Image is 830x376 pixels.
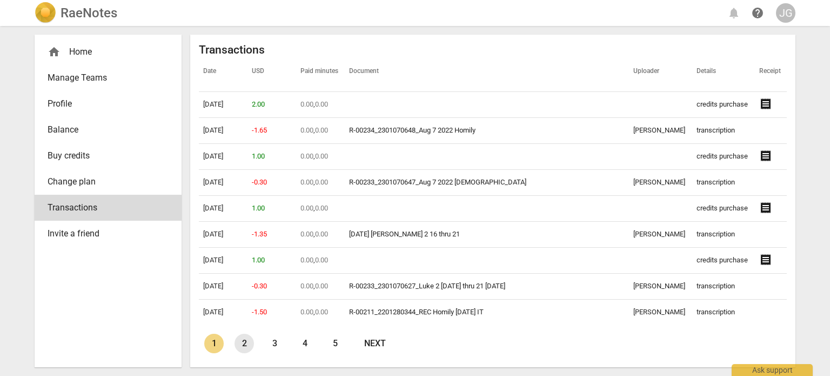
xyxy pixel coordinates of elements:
a: Buy credits [35,143,182,169]
span: Balance [48,123,160,136]
span: 0.00 [315,204,328,212]
span: 0.00 [315,256,328,264]
span: -0.30 [252,178,267,186]
td: credits purchase [692,92,755,118]
div: Ask support [732,364,813,376]
span: Transactions [48,201,160,214]
span: help [751,6,764,19]
span: Profile [48,97,160,110]
a: Page 5 [325,334,345,353]
span: 0.00 [315,282,328,290]
td: [PERSON_NAME] [629,118,692,144]
td: , [296,92,345,118]
a: Help [748,3,767,23]
a: R-00233_2301070627_Luke 2 [DATE] thru 21 [DATE] [349,282,505,290]
span: 0.00 [300,204,313,212]
span: Change plan [48,175,160,188]
a: next [356,334,394,353]
a: LogoRaeNotes [35,2,117,24]
span: 0.00 [300,152,313,160]
span: Invite a friend [48,227,160,240]
span: 0.00 [300,308,313,316]
a: Transactions [35,195,182,221]
img: Logo [35,2,56,24]
td: , [296,144,345,170]
td: credits purchase [692,144,755,170]
span: 0.00 [300,230,313,238]
th: Receipt [755,57,787,87]
span: Buy credits [48,149,160,162]
a: R-00234_2301070648_Aug 7 2022 Homily [349,126,476,134]
a: Invite a friend [35,221,182,247]
td: transcription [692,274,755,300]
td: [PERSON_NAME] [629,222,692,248]
div: Home [35,39,182,65]
td: , [296,170,345,196]
a: Profile [35,91,182,117]
span: receipt [759,149,772,162]
td: [DATE] [199,92,247,118]
td: , [296,196,345,222]
td: transcription [692,170,755,196]
span: 1.00 [252,256,265,264]
td: credits purchase [692,248,755,274]
td: , [296,248,345,274]
span: 0.00 [300,282,313,290]
span: receipt [759,201,772,214]
span: 1.00 [252,152,265,160]
th: Paid minutes [296,57,345,87]
a: Balance [35,117,182,143]
a: R-00233_2301070647_Aug 7 2022 [DEMOGRAPHIC_DATA] [349,178,526,186]
th: Document [345,57,629,87]
span: 0.00 [300,256,313,264]
span: 0.00 [300,100,313,108]
span: 0.00 [300,178,313,186]
td: , [296,222,345,248]
a: Change plan [35,169,182,195]
span: 0.00 [315,126,328,134]
button: JG [776,3,795,23]
span: -1.35 [252,230,267,238]
a: [DATE] [PERSON_NAME] 2 16 thru 21 [349,230,460,238]
a: R-00211_2201280344_REC Homily [DATE] IT [349,308,484,316]
span: -1.50 [252,308,267,316]
th: Date [199,57,247,87]
span: 0.00 [315,230,328,238]
span: 2.00 [252,100,265,108]
td: credits purchase [692,196,755,222]
th: Uploader [629,57,692,87]
td: , [296,274,345,300]
h2: Transactions [199,43,787,57]
td: [DATE] [199,300,247,326]
td: , [296,118,345,144]
span: 0.00 [315,152,328,160]
a: Manage Teams [35,65,182,91]
td: [DATE] [199,144,247,170]
span: home [48,45,61,58]
span: 0.00 [315,308,328,316]
div: Home [48,45,160,58]
a: Page 3 [265,334,284,353]
td: [DATE] [199,274,247,300]
td: [DATE] [199,118,247,144]
a: Page 2 [235,334,254,353]
td: [DATE] [199,248,247,274]
span: receipt [759,97,772,110]
td: transcription [692,222,755,248]
td: [PERSON_NAME] [629,170,692,196]
th: USD [247,57,296,87]
span: receipt [759,253,772,266]
span: -0.30 [252,282,267,290]
td: [PERSON_NAME] [629,300,692,326]
td: , [296,300,345,326]
td: transcription [692,118,755,144]
td: transcription [692,300,755,326]
td: [DATE] [199,222,247,248]
span: 0.00 [300,126,313,134]
td: [DATE] [199,196,247,222]
span: 1.00 [252,204,265,212]
h2: RaeNotes [61,5,117,21]
th: Details [692,57,755,87]
span: 0.00 [315,100,328,108]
